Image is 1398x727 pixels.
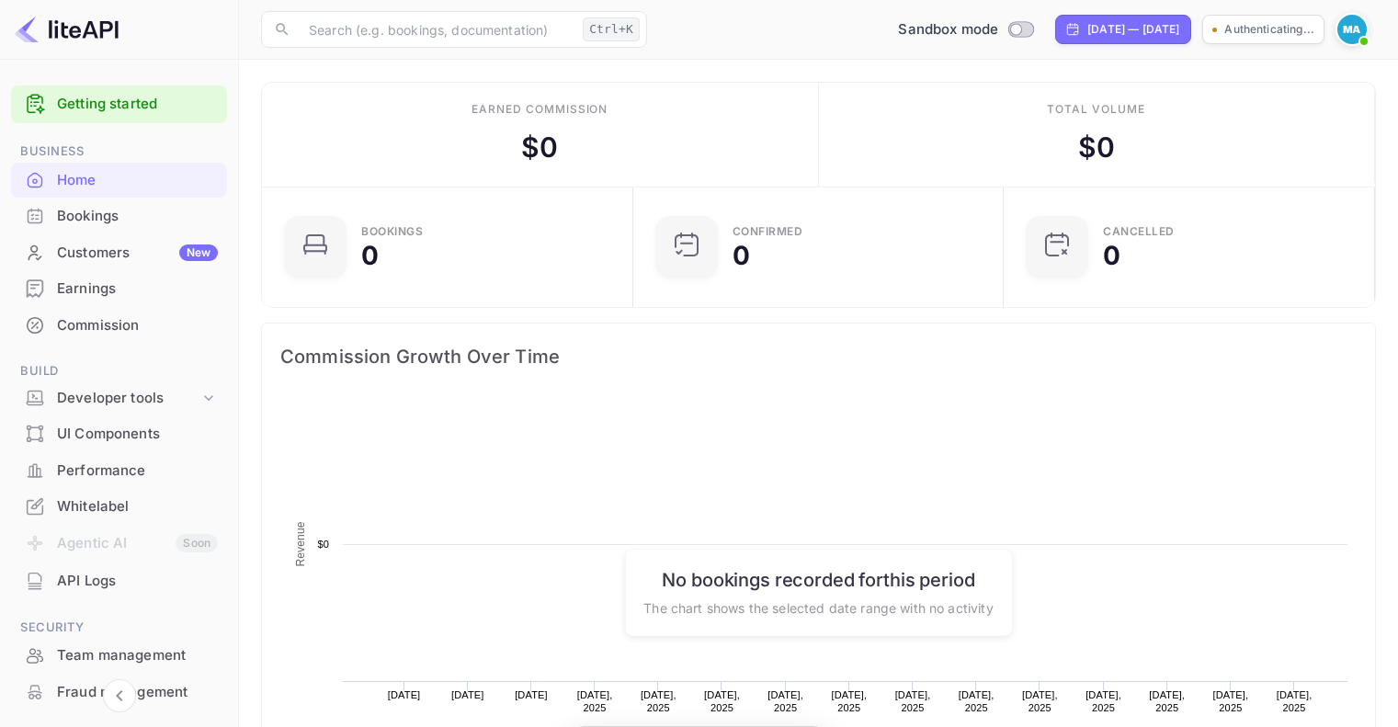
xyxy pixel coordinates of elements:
[57,682,218,703] div: Fraud management
[451,689,484,700] text: [DATE]
[280,342,1357,371] span: Commission Growth Over Time
[1047,101,1145,118] div: Total volume
[521,127,558,168] div: $ 0
[1103,226,1175,237] div: CANCELLED
[57,645,218,666] div: Team management
[577,689,613,713] text: [DATE], 2025
[11,199,227,234] div: Bookings
[11,163,227,197] a: Home
[103,679,136,712] button: Collapse navigation
[11,675,227,710] div: Fraud management
[1022,689,1058,713] text: [DATE], 2025
[1085,689,1121,713] text: [DATE], 2025
[1337,15,1367,44] img: Mohamed Aly
[11,638,227,672] a: Team management
[57,94,218,115] a: Getting started
[11,361,227,381] span: Build
[11,382,227,415] div: Developer tools
[1277,689,1313,713] text: [DATE], 2025
[11,199,227,233] a: Bookings
[57,571,218,592] div: API Logs
[898,19,998,40] span: Sandbox mode
[11,235,227,269] a: CustomersNew
[1078,127,1115,168] div: $ 0
[704,689,740,713] text: [DATE], 2025
[1087,21,1179,38] div: [DATE] — [DATE]
[57,460,218,482] div: Performance
[57,424,218,445] div: UI Components
[643,568,993,590] h6: No bookings recorded for this period
[57,206,218,227] div: Bookings
[11,563,227,597] a: API Logs
[11,453,227,487] a: Performance
[895,689,931,713] text: [DATE], 2025
[733,226,803,237] div: Confirmed
[583,17,640,41] div: Ctrl+K
[57,170,218,191] div: Home
[361,226,423,237] div: Bookings
[57,278,218,300] div: Earnings
[57,388,199,409] div: Developer tools
[11,308,227,342] a: Commission
[11,85,227,123] div: Getting started
[11,235,227,271] div: CustomersNew
[891,19,1040,40] div: Switch to Production mode
[57,243,218,264] div: Customers
[298,11,575,48] input: Search (e.g. bookings, documentation)
[11,271,227,307] div: Earnings
[1055,15,1191,44] div: Click to change the date range period
[388,689,421,700] text: [DATE]
[959,689,995,713] text: [DATE], 2025
[11,563,227,599] div: API Logs
[11,638,227,674] div: Team management
[1149,689,1185,713] text: [DATE], 2025
[11,453,227,489] div: Performance
[11,489,227,525] div: Whitelabel
[1213,689,1249,713] text: [DATE], 2025
[733,243,750,268] div: 0
[317,539,329,550] text: $0
[1224,21,1314,38] p: Authenticating...
[767,689,803,713] text: [DATE], 2025
[361,243,379,268] div: 0
[11,675,227,709] a: Fraud management
[11,416,227,450] a: UI Components
[11,163,227,199] div: Home
[11,142,227,162] span: Business
[641,689,676,713] text: [DATE], 2025
[1103,243,1120,268] div: 0
[11,271,227,305] a: Earnings
[57,496,218,517] div: Whitelabel
[515,689,548,700] text: [DATE]
[179,244,218,261] div: New
[643,597,993,617] p: The chart shows the selected date range with no activity
[15,15,119,44] img: LiteAPI logo
[831,689,867,713] text: [DATE], 2025
[11,489,227,523] a: Whitelabel
[294,521,307,566] text: Revenue
[11,308,227,344] div: Commission
[472,101,608,118] div: Earned commission
[11,416,227,452] div: UI Components
[57,315,218,336] div: Commission
[11,618,227,638] span: Security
